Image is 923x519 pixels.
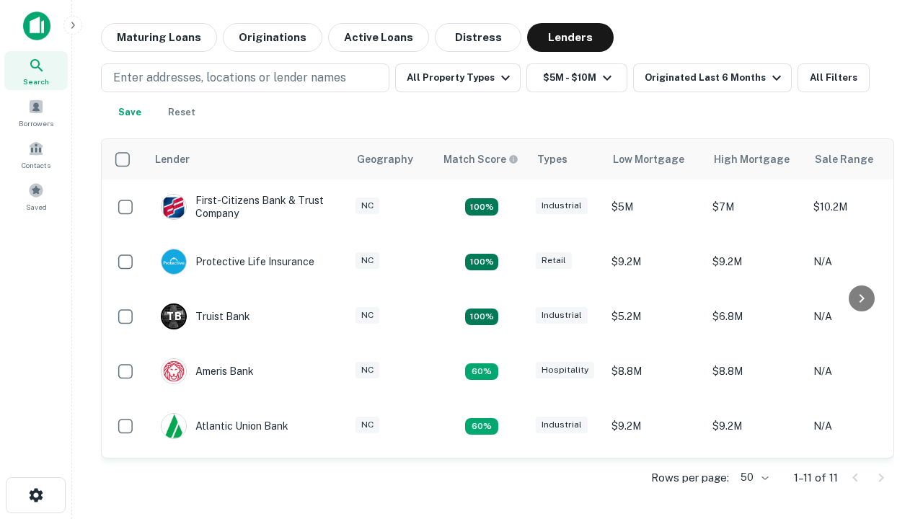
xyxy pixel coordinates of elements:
iframe: Chat Widget [851,404,923,473]
div: Industrial [536,417,588,433]
button: Reset [159,98,205,127]
button: All Property Types [395,63,521,92]
button: Lenders [527,23,614,52]
button: Save your search to get updates of matches that match your search criteria. [107,98,153,127]
div: Sale Range [815,151,873,168]
span: Contacts [22,159,50,171]
a: Search [4,51,68,90]
div: Protective Life Insurance [161,249,314,275]
div: NC [355,417,379,433]
div: Hospitality [536,362,594,378]
th: Lender [146,139,348,179]
img: picture [162,249,186,274]
div: Matching Properties: 3, hasApolloMatch: undefined [465,309,498,326]
td: $9.2M [705,234,806,289]
div: NC [355,198,379,214]
td: $9.2M [604,234,705,289]
h6: Match Score [443,151,516,167]
td: $6.3M [705,453,806,508]
button: Distress [435,23,521,52]
a: Saved [4,177,68,216]
a: Contacts [4,135,68,174]
div: Industrial [536,307,588,324]
div: Geography [357,151,413,168]
td: $8.8M [604,344,705,399]
div: Capitalize uses an advanced AI algorithm to match your search with the best lender. The match sco... [443,151,518,167]
p: T B [167,309,181,324]
div: Matching Properties: 2, hasApolloMatch: undefined [465,254,498,271]
div: Ameris Bank [161,358,254,384]
button: $5M - $10M [526,63,627,92]
td: $5M [604,179,705,234]
div: Types [537,151,568,168]
span: Search [23,76,49,87]
td: $6.3M [604,453,705,508]
th: Low Mortgage [604,139,705,179]
button: Active Loans [328,23,429,52]
button: Originations [223,23,322,52]
p: 1–11 of 11 [794,469,838,487]
td: $9.2M [604,399,705,453]
span: Saved [26,201,47,213]
th: Types [529,139,604,179]
button: All Filters [798,63,870,92]
div: Retail [536,252,572,269]
td: $8.8M [705,344,806,399]
div: Originated Last 6 Months [645,69,785,86]
div: Lender [155,151,190,168]
img: picture [162,359,186,383]
td: $6.8M [705,289,806,344]
th: High Mortgage [705,139,806,179]
div: Matching Properties: 2, hasApolloMatch: undefined [465,198,498,216]
div: Low Mortgage [613,151,684,168]
th: Capitalize uses an advanced AI algorithm to match your search with the best lender. The match sco... [435,139,529,179]
th: Geography [348,139,435,179]
div: Matching Properties: 1, hasApolloMatch: undefined [465,418,498,435]
img: capitalize-icon.png [23,12,50,40]
a: Borrowers [4,93,68,132]
div: Truist Bank [161,303,250,329]
button: Originated Last 6 Months [633,63,792,92]
div: Matching Properties: 1, hasApolloMatch: undefined [465,363,498,381]
td: $5.2M [604,289,705,344]
div: Industrial [536,198,588,214]
img: picture [162,195,186,219]
button: Maturing Loans [101,23,217,52]
p: Rows per page: [651,469,729,487]
span: Borrowers [19,117,53,129]
div: First-citizens Bank & Trust Company [161,194,334,220]
div: NC [355,307,379,324]
td: $9.2M [705,399,806,453]
div: Atlantic Union Bank [161,413,288,439]
div: NC [355,362,379,378]
img: picture [162,414,186,438]
p: Enter addresses, locations or lender names [113,69,346,86]
div: 50 [735,467,771,488]
td: $7M [705,179,806,234]
button: Enter addresses, locations or lender names [101,63,389,92]
div: NC [355,252,379,269]
div: High Mortgage [714,151,790,168]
